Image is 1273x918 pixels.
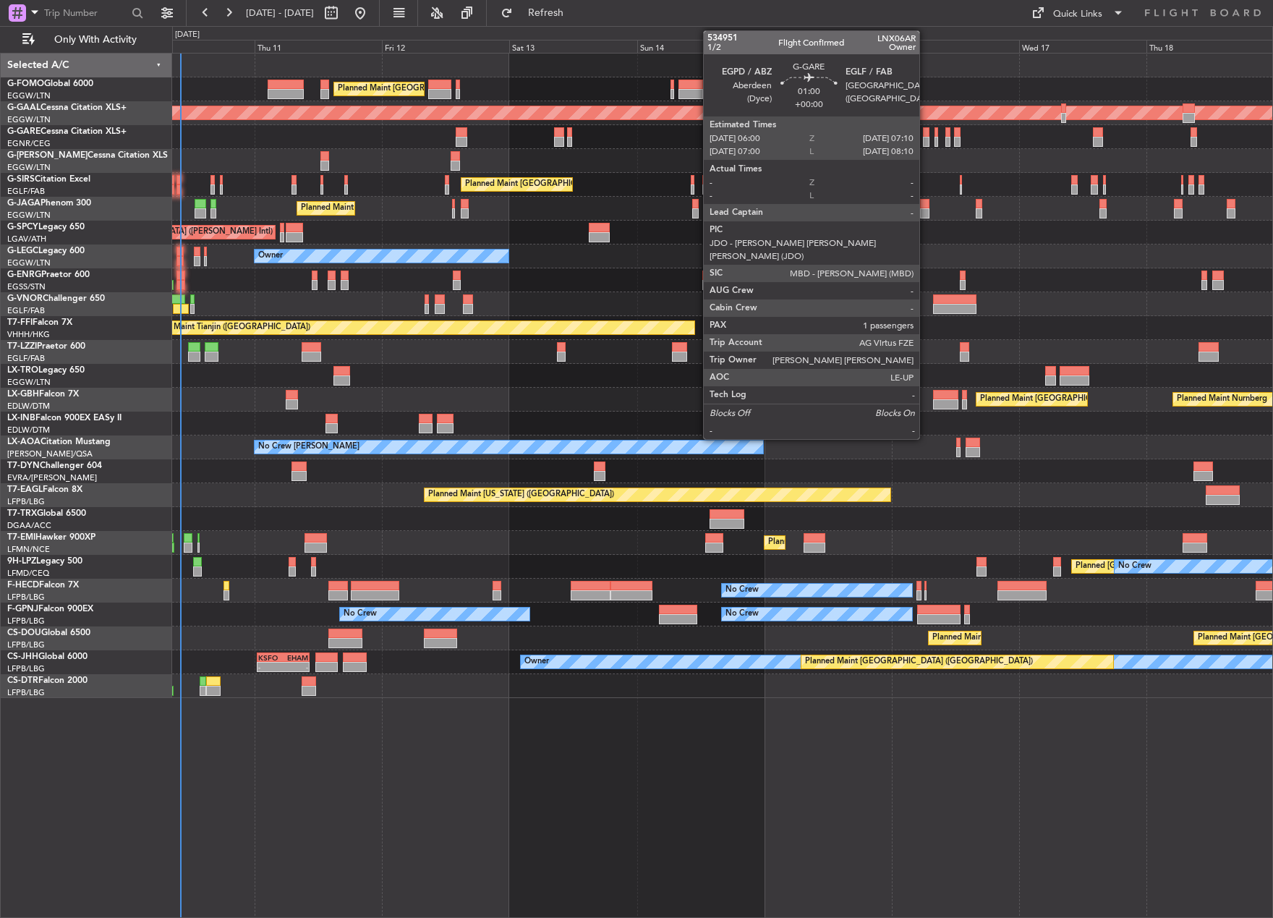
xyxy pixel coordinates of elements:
span: G-SIRS [7,175,35,184]
a: EGGW/LTN [7,114,51,125]
a: LFPB/LBG [7,496,45,507]
a: F-GPNJFalcon 900EX [7,605,93,613]
span: Only With Activity [38,35,153,45]
button: Only With Activity [16,28,157,51]
a: EGGW/LTN [7,377,51,388]
span: G-GARE [7,127,41,136]
div: No Crew [725,603,759,625]
a: G-VNORChallenger 650 [7,294,105,303]
a: EVRA/[PERSON_NAME] [7,472,97,483]
span: [DATE] - [DATE] [246,7,314,20]
a: T7-EMIHawker 900XP [7,533,95,542]
span: T7-EMI [7,533,35,542]
span: 9H-LPZ [7,557,36,566]
div: - [258,663,284,671]
div: KSFO [258,653,284,662]
a: EGSS/STN [7,281,46,292]
span: CS-JHH [7,653,38,661]
span: Refresh [516,8,576,18]
div: Tue 16 [892,40,1019,53]
a: CS-DTRFalcon 2000 [7,676,88,685]
a: G-LEGCLegacy 600 [7,247,85,255]
button: Refresh [494,1,581,25]
span: T7-TRX [7,509,37,518]
div: Wed 17 [1019,40,1146,53]
a: LX-GBHFalcon 7X [7,390,79,399]
div: Owner [524,651,549,673]
a: T7-EAGLFalcon 8X [7,485,82,494]
div: Sat 13 [509,40,636,53]
a: LFPB/LBG [7,592,45,603]
div: Owner [258,245,283,267]
span: LX-INB [7,414,35,422]
a: G-[PERSON_NAME]Cessna Citation XLS [7,151,168,160]
a: EGLF/FAB [7,305,45,316]
span: T7-LZZI [7,342,37,351]
a: EGGW/LTN [7,210,51,221]
span: T7-DYN [7,462,40,470]
a: VHHH/HKG [7,329,50,340]
input: Trip Number [44,2,127,24]
div: Planned Maint [GEOGRAPHIC_DATA] ([GEOGRAPHIC_DATA]) [338,78,566,100]
div: Quick Links [1053,7,1102,22]
a: EDLW/DTM [7,401,50,412]
span: G-VNOR [7,294,43,303]
a: CS-JHHGlobal 6000 [7,653,88,661]
span: G-SPCY [7,223,38,231]
div: Planned Maint Tianjin ([GEOGRAPHIC_DATA]) [142,317,310,339]
a: EGGW/LTN [7,258,51,268]
div: No Crew [1118,556,1151,577]
span: CS-DTR [7,676,38,685]
span: T7-EAGL [7,485,43,494]
button: Quick Links [1024,1,1131,25]
a: LFPB/LBG [7,639,45,650]
a: LFPB/LBG [7,663,45,674]
a: EGGW/LTN [7,90,51,101]
div: EHAM [284,653,309,662]
a: T7-TRXGlobal 6500 [7,509,86,518]
div: Mon 15 [765,40,892,53]
div: Planned Maint [GEOGRAPHIC_DATA] [768,532,906,553]
a: LX-TROLegacy 650 [7,366,85,375]
a: LFMD/CEQ [7,568,49,579]
div: Planned Maint [GEOGRAPHIC_DATA] ([GEOGRAPHIC_DATA]) [932,627,1160,649]
a: F-HECDFalcon 7X [7,581,79,590]
div: Wed 10 [127,40,255,53]
a: DGAA/ACC [7,520,51,531]
span: G-[PERSON_NAME] [7,151,88,160]
a: G-FOMOGlobal 6000 [7,80,93,88]
a: EGGW/LTN [7,162,51,173]
a: G-GAALCessna Citation XLS+ [7,103,127,112]
div: No Crew [PERSON_NAME] [258,436,359,458]
div: Planned Maint [GEOGRAPHIC_DATA] ([GEOGRAPHIC_DATA]) [805,651,1033,673]
a: LX-AOACitation Mustang [7,438,111,446]
div: Planned Maint Nurnberg [1177,388,1267,410]
span: G-ENRG [7,271,41,279]
div: Planned Maint [GEOGRAPHIC_DATA] ([GEOGRAPHIC_DATA]) [301,197,529,219]
a: LGAV/ATH [7,234,46,245]
a: EGLF/FAB [7,186,45,197]
a: EGLF/FAB [7,353,45,364]
span: LX-AOA [7,438,41,446]
a: LFPB/LBG [7,687,45,698]
a: T7-FFIFalcon 7X [7,318,72,327]
div: Planned Maint [GEOGRAPHIC_DATA] ([GEOGRAPHIC_DATA]) [980,388,1208,410]
a: T7-LZZIPraetor 600 [7,342,85,351]
a: EGNR/CEG [7,138,51,149]
a: EDLW/DTM [7,425,50,435]
span: G-JAGA [7,199,41,208]
div: No Crew [725,579,759,601]
span: T7-FFI [7,318,33,327]
a: G-ENRGPraetor 600 [7,271,90,279]
div: Sun 14 [637,40,765,53]
span: LX-GBH [7,390,39,399]
div: - [284,663,309,671]
a: G-GARECessna Citation XLS+ [7,127,127,136]
div: Fri 12 [382,40,509,53]
div: No Crew [344,603,377,625]
a: 9H-LPZLegacy 500 [7,557,82,566]
div: Planned Maint [GEOGRAPHIC_DATA] ([GEOGRAPHIC_DATA]) [465,174,693,195]
a: LFPB/LBG [7,616,45,626]
a: LX-INBFalcon 900EX EASy II [7,414,122,422]
a: G-SPCYLegacy 650 [7,223,85,231]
